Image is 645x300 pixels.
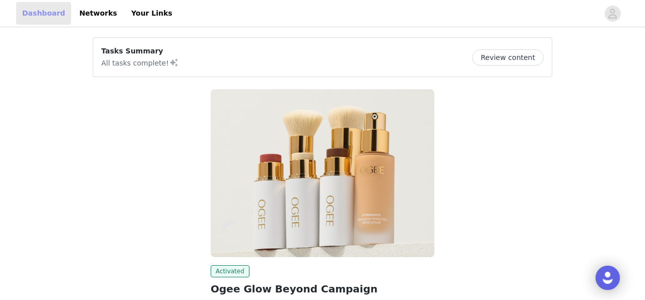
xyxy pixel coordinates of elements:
[101,56,179,69] p: All tasks complete!
[101,46,179,56] p: Tasks Summary
[472,49,544,66] button: Review content
[211,281,434,296] h2: Ogee Glow Beyond Campaign
[596,266,620,290] div: Open Intercom Messenger
[73,2,123,25] a: Networks
[211,89,434,257] img: Ogee
[608,6,617,22] div: avatar
[16,2,71,25] a: Dashboard
[211,265,249,277] span: Activated
[125,2,178,25] a: Your Links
